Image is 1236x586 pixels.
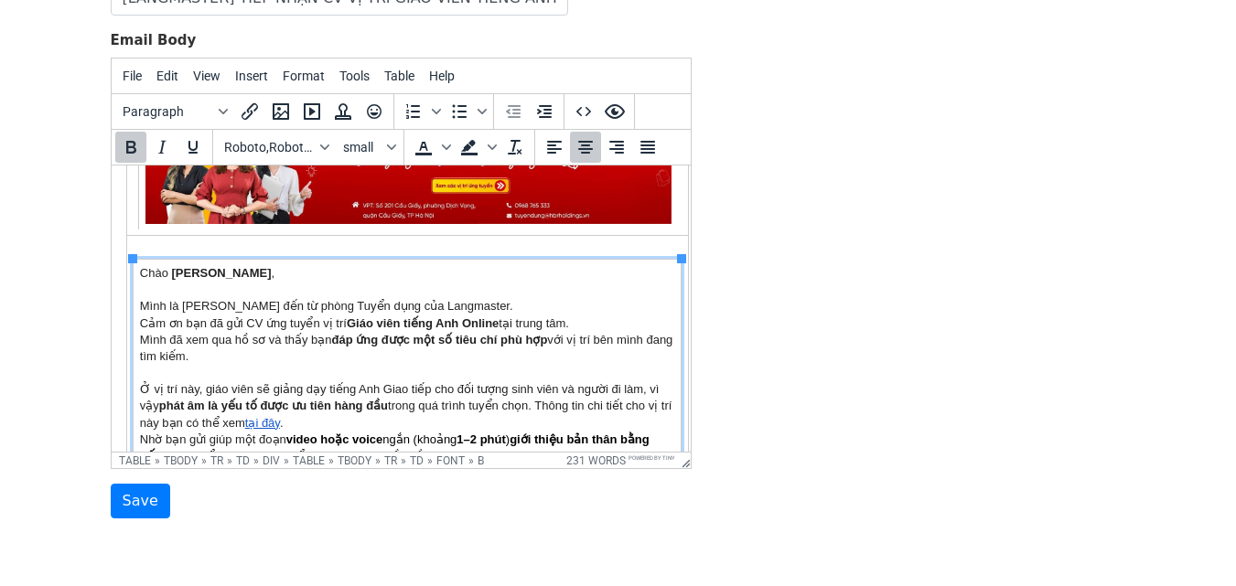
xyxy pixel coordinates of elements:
div: » [427,454,433,467]
div: tr [384,454,397,467]
button: Underline [177,132,209,163]
div: tbody [338,454,371,467]
button: Insert/edit image [265,96,296,127]
button: Preview [599,96,630,127]
div: » [227,454,232,467]
iframe: Rich Text Area. Press ALT-0 for help. [112,165,691,452]
input: Save [111,484,170,518]
span: Roboto,RobotoDraft,Helvetica,Arial,sans-serif [224,140,314,154]
a: Powered by Tiny [629,454,675,461]
a: tại đây [134,250,168,264]
div: tr [210,454,223,467]
div: b [478,454,484,467]
div: Background color [454,132,500,163]
span: View [193,69,220,83]
button: Increase indent [529,96,560,127]
div: » [155,454,160,467]
button: Bold [115,132,146,163]
span: Edit [156,69,178,83]
button: Justify [632,132,663,163]
div: div [263,454,280,467]
iframe: Chat Widget [1145,498,1236,586]
div: » [375,454,381,467]
strong: video hoặc voice [175,267,272,281]
button: Decrease indent [498,96,529,127]
td: Chào , Mình là [PERSON_NAME] đến từ phòng Tuyển dụng của Langmaster. Cảm ơn bạn đã gửi CV ứng tuy... [22,93,570,405]
button: Insert/edit link [234,96,265,127]
button: Insert template [328,96,359,127]
div: Numbered list [398,96,444,127]
div: font [436,454,465,467]
span: Help [429,69,455,83]
button: Align left [539,132,570,163]
button: Clear formatting [500,132,531,163]
span: Paragraph [123,104,212,119]
button: Font sizes [336,132,400,163]
div: td [410,454,424,467]
div: td [236,454,250,467]
span: File [123,69,142,83]
strong: đáp ứng được một số tiêu chí phù hợp [220,167,436,181]
button: 231 words [566,454,626,467]
div: » [401,454,406,467]
div: Text color [408,132,454,163]
button: Italic [146,132,177,163]
font: ngắn (khoảng ) , để bên mình có thể [28,267,538,297]
strong: phát âm là yếu tố được ưu tiên hàng đầu [48,233,276,247]
strong: 1–2 phút [345,267,393,281]
div: » [468,454,474,467]
button: Fonts [217,132,336,163]
span: Insert [235,69,268,83]
div: » [201,454,207,467]
div: » [328,454,334,467]
div: Bullet list [444,96,489,127]
span: Table [384,69,414,83]
b: [PERSON_NAME] [59,101,159,114]
button: Emoticons [359,96,390,127]
div: » [284,454,289,467]
div: table [119,454,151,467]
div: » [253,454,259,467]
button: Align right [601,132,632,163]
div: Resize [675,453,691,468]
strong: giới thiệu bản thân bằng tiếng Anh [28,267,538,297]
span: Format [283,69,325,83]
div: tbody [164,454,198,467]
button: Source code [568,96,599,127]
span: Tools [339,69,370,83]
button: Align center [570,132,601,163]
button: Insert/edit media [296,96,328,127]
span: small [343,140,383,154]
button: Blocks [115,96,234,127]
label: Email Body [111,30,197,51]
div: table [293,454,325,467]
strong: Giáo viên tiếng Anh Online [235,151,387,165]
